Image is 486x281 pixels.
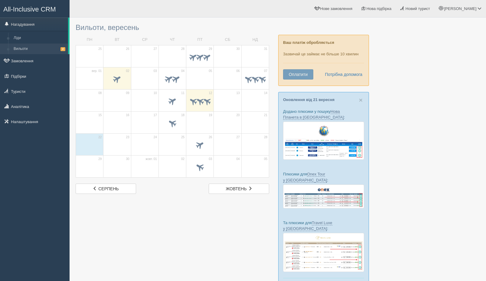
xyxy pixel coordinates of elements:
span: 08 [98,91,102,95]
span: 05 [209,69,212,73]
div: Зазвичай це займає не більше 10 хвилин [278,35,369,86]
span: 15 [98,113,102,117]
img: new-planet-%D0%BF%D1%96%D0%B4%D0%B1%D1%96%D1%80%D0%BA%D0%B0-%D1%81%D1%80%D0%BC-%D0%B4%D0%BB%D1%8F... [283,122,364,160]
span: 28 [264,135,267,139]
span: жовт. 01 [145,157,157,161]
span: 18 [181,113,184,117]
button: Close [359,97,363,103]
span: Нова підбірка [367,6,392,11]
a: Оновлення від 21 вересня [283,97,334,102]
img: travel-luxe-%D0%BF%D0%BE%D0%B4%D0%B1%D0%BE%D1%80%D0%BA%D0%B0-%D1%81%D1%80%D0%BC-%D0%B4%D0%BB%D1%8... [283,233,364,272]
span: 31 [264,47,267,51]
td: НД [241,34,269,45]
span: 05 [264,157,267,161]
p: Додано плюсики у пошуку : [283,109,364,120]
a: All-Inclusive CRM [0,0,69,17]
p: Плюсики для : [283,171,364,183]
td: СР [131,34,158,45]
span: 02 [181,157,184,161]
span: 30 [126,157,129,161]
span: Новий турист [406,6,430,11]
span: 17 [154,113,157,117]
span: 14 [264,91,267,95]
span: 20 [236,113,240,117]
span: 13 [236,91,240,95]
span: Нове замовлення [320,6,352,11]
a: Onex Tour у [GEOGRAPHIC_DATA] [283,172,327,182]
span: серпень [98,186,119,191]
span: 12 [209,91,212,95]
span: 03 [154,69,157,73]
a: серпень [76,184,136,194]
span: жовтень [226,186,247,191]
span: 23 [126,135,129,139]
td: СБ [214,34,241,45]
td: ВТ [103,34,131,45]
a: Ліди [11,33,68,44]
span: 02 [126,69,129,73]
span: 04 [236,157,240,161]
a: Потрібна допомога [321,69,363,80]
h3: Вильоти, вересень [76,24,269,31]
b: Ваш платіж обробляється [283,40,334,45]
span: 19 [209,113,212,117]
span: 2 [60,47,65,51]
span: 06 [236,69,240,73]
img: onex-tour-proposal-crm-for-travel-agency.png [283,185,364,208]
span: 28 [181,47,184,51]
span: 09 [126,91,129,95]
span: 04 [181,69,184,73]
span: 25 [98,47,102,51]
span: 27 [154,47,157,51]
span: 27 [236,135,240,139]
span: 29 [98,157,102,161]
span: 10 [154,91,157,95]
span: 22 [98,135,102,139]
span: All-Inclusive CRM [3,5,56,13]
a: Нова Планета в [GEOGRAPHIC_DATA] [283,109,344,120]
span: 07 [264,69,267,73]
span: 24 [154,135,157,139]
span: × [359,96,363,103]
span: 29 [209,47,212,51]
span: 21 [264,113,267,117]
p: Та плюсики для : [283,220,364,231]
span: [PERSON_NAME] [444,6,476,11]
td: ПТ [186,34,214,45]
span: 11 [181,91,184,95]
span: 16 [126,113,129,117]
button: Оплатити [283,69,313,80]
span: 26 [209,135,212,139]
span: 26 [126,47,129,51]
span: вер. 01 [92,69,102,73]
span: 03 [209,157,212,161]
td: ПН [76,34,103,45]
a: Travel Luxe у [GEOGRAPHIC_DATA] [283,221,332,231]
td: ЧТ [158,34,186,45]
span: 25 [181,135,184,139]
span: 30 [236,47,240,51]
a: жовтень [209,184,269,194]
a: Вильоти2 [11,44,68,54]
